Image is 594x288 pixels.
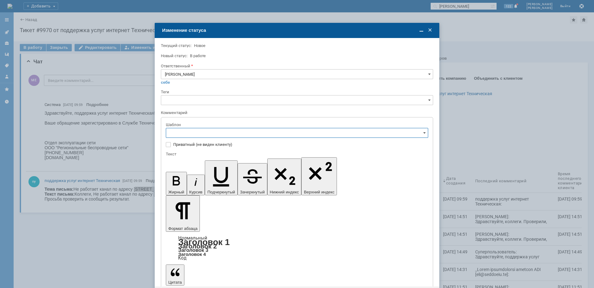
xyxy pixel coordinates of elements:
[161,43,192,48] label: Текущий статус:
[168,226,197,231] span: Формат абзаца
[267,159,302,195] button: Нижний индекс
[427,27,433,33] span: Закрыть
[178,255,187,261] a: Код
[166,265,184,286] button: Цитата
[205,160,237,195] button: Подчеркнутый
[304,190,334,194] span: Верхний индекс
[270,190,299,194] span: Нижний индекс
[161,110,432,116] div: Комментарий
[207,190,235,194] span: Подчеркнутый
[166,195,200,232] button: Формат абзаца
[178,243,217,250] a: Заголовок 2
[189,190,203,194] span: Курсив
[190,53,206,58] span: В работе
[166,152,427,156] div: Текст
[238,163,267,195] button: Зачеркнутый
[161,90,432,94] div: Теги
[161,80,170,85] a: себе
[178,235,207,241] a: Нормальный
[166,172,187,195] button: Жирный
[301,157,337,195] button: Верхний индекс
[161,64,432,68] div: Ответственный
[166,123,427,127] div: Шаблон
[178,247,208,253] a: Заголовок 3
[168,280,182,285] span: Цитата
[166,236,428,260] div: Формат абзаца
[240,190,265,194] span: Зачеркнутый
[194,43,205,48] span: Новое
[178,252,206,257] a: Заголовок 4
[173,142,427,147] label: Приватный (не виден клиенту)
[187,175,205,195] button: Курсив
[162,28,433,33] div: Изменение статуса
[178,237,230,247] a: Заголовок 1
[168,190,184,194] span: Жирный
[161,53,187,58] label: Новый статус:
[418,27,424,33] span: Свернуть (Ctrl + M)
